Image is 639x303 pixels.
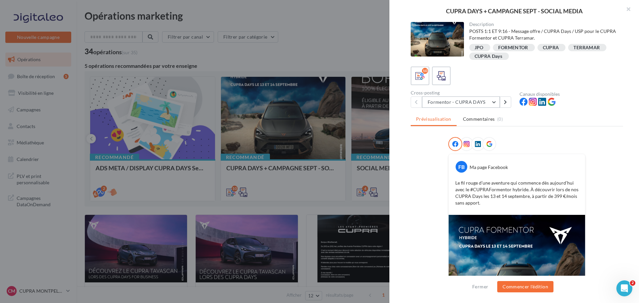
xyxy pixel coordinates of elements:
div: Description [469,22,618,27]
span: Commentaires [463,116,495,122]
div: CUPRA DAYS + CAMPAGNE SEPT - SOCIAL MEDIA [400,8,628,14]
span: (0) [497,116,503,122]
span: 2 [630,280,635,286]
div: POSTS 1:1 ET 9:16 - Message offre / CUPRA Days / USP pour le CUPRA Formentor et CUPRA Terramar. [469,28,618,41]
p: Le fil rouge d’une aventure qui commence dès aujourd’hui avec le #CUPRAFormentor hybride. À décou... [455,180,578,206]
div: TERRAMAR [573,45,600,50]
button: Formentor - CUPRA DAYS [422,96,500,108]
div: Cross-posting [411,90,514,95]
button: Fermer [470,283,491,291]
div: 10 [422,68,428,74]
div: FORMENTOR [498,45,528,50]
iframe: Intercom live chat [616,280,632,296]
div: Ma page Facebook [470,164,508,171]
div: CUPRA [543,45,559,50]
div: CUPRA Days [475,54,503,59]
div: Canaux disponibles [520,92,623,96]
div: JPO [475,45,484,50]
div: FB [456,161,467,173]
button: Commencer l'édition [497,281,553,292]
